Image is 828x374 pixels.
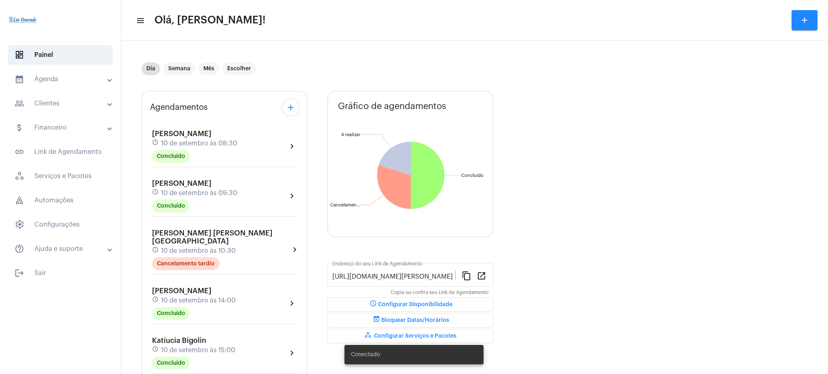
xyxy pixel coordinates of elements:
[8,45,113,65] span: Painel
[372,315,381,325] mat-icon: event_busy
[152,287,211,294] span: [PERSON_NAME]
[287,298,297,308] mat-icon: chevron_right
[161,297,236,304] span: 10 de setembro às 14:00
[6,4,39,36] img: 4c910ca3-f26c-c648-53c7-1a2041c6e520.jpg
[290,245,297,254] mat-icon: chevron_right
[8,263,113,283] span: Sair
[15,171,24,181] span: sidenav icon
[391,290,488,296] mat-hint: Copie ou confira seu Link de Agendamento
[15,123,24,132] mat-icon: sidenav icon
[161,140,237,147] span: 10 de setembro às 08:30
[152,130,211,137] span: [PERSON_NAME]
[8,215,113,234] span: Configurações
[152,189,159,198] mat-icon: schedule
[15,74,24,84] mat-icon: sidenav icon
[15,220,24,229] span: sidenav icon
[462,271,471,280] mat-icon: content_copy
[15,50,24,60] span: sidenav icon
[327,297,493,312] button: Configurar Disponibilidade
[152,337,206,344] span: Katiucia Bigolin
[15,99,108,108] mat-panel-title: Clientes
[222,62,256,75] mat-chip: Escolher
[287,191,297,201] mat-icon: chevron_right
[152,346,159,355] mat-icon: schedule
[152,357,190,370] mat-chip: Concluído
[286,103,296,112] mat-icon: add
[161,347,235,354] span: 10 de setembro às 15:00
[15,244,24,254] mat-icon: sidenav icon
[163,62,195,75] mat-chip: Semana
[152,150,190,163] mat-chip: Concluído
[341,132,360,137] text: A realizar
[5,118,121,137] mat-expansion-panel-header: sidenav iconFinanceiro
[15,123,108,132] mat-panel-title: Financeiro
[5,69,121,89] mat-expansion-panel-header: sidenav iconAgenda
[800,15,809,25] mat-icon: add
[327,329,493,343] button: Configurar Serviços e Pacotes
[15,195,24,205] span: sidenav icon
[332,273,455,280] input: Link
[161,189,237,197] span: 10 de setembro às 09:30
[152,229,272,245] span: [PERSON_NAME] [PERSON_NAME][GEOGRAPHIC_DATA]
[461,173,484,178] text: Concluído
[152,246,159,255] mat-icon: schedule
[287,141,297,151] mat-icon: chevron_right
[136,16,144,25] mat-icon: sidenav icon
[287,348,297,358] mat-icon: chevron_right
[152,307,190,320] mat-chip: Concluído
[368,302,452,307] span: Configurar Disponibilidade
[8,166,113,186] span: Serviços e Pacotes
[15,244,108,254] mat-panel-title: Ajuda e suporte
[364,333,456,339] span: Configurar Serviços e Pacotes
[15,74,108,84] mat-panel-title: Agenda
[372,317,449,323] span: Bloquear Datas/Horários
[152,180,211,187] span: [PERSON_NAME]
[150,103,208,112] span: Agendamentos
[351,351,380,359] span: Conectado
[154,14,266,27] span: Olá, [PERSON_NAME]!
[8,142,113,162] span: Link de Agendamento
[152,296,159,305] mat-icon: schedule
[338,101,446,111] span: Gráfico de agendamentos
[161,247,236,254] span: 10 de setembro às 10:30
[15,268,24,278] mat-icon: sidenav icon
[15,99,24,108] mat-icon: sidenav icon
[152,200,190,212] mat-chip: Concluído
[152,257,220,270] mat-chip: Cancelamento tardio
[152,139,159,148] mat-icon: schedule
[477,271,486,280] mat-icon: open_in_new
[15,147,24,157] mat-icon: sidenav icon
[8,191,113,210] span: Automações
[330,203,360,207] text: Cancelamen...
[327,313,493,328] button: Bloquear Datas/Horários
[364,331,374,341] mat-icon: workspaces_outlined
[368,300,378,309] mat-icon: schedule
[5,94,121,113] mat-expansion-panel-header: sidenav iconClientes
[5,239,121,258] mat-expansion-panel-header: sidenav iconAjuda e suporte
[142,62,160,75] mat-chip: Dia
[199,62,219,75] mat-chip: Mês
